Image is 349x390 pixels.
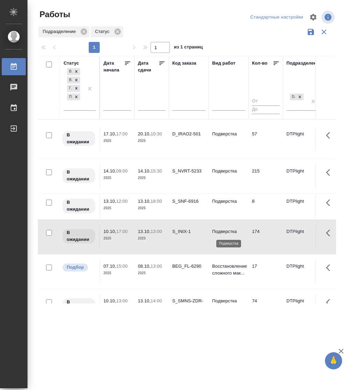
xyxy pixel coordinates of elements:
[66,76,81,85] div: В работе, В ожидании, Готов к работе, Подбор
[252,105,280,114] input: До
[66,93,81,101] div: В работе, В ожидании, Готов к работе, Подбор
[172,60,196,67] div: Код заказа
[91,26,123,37] div: Статус
[212,60,236,67] div: Вид работ
[138,205,165,212] p: 2025
[289,93,304,101] div: DTPlight
[283,259,323,283] td: DTPlight
[286,60,322,67] div: Подразделение
[138,60,159,74] div: Дата сдачи
[283,225,323,249] td: DTPlight
[103,270,131,277] p: 2025
[322,294,338,311] button: Здесь прячутся важные кнопки
[103,175,131,181] p: 2025
[103,235,131,242] p: 2025
[172,298,205,311] div: S_SMNS-ZDR-81
[64,60,79,67] div: Статус
[283,127,323,151] td: DTPlight
[138,264,151,269] p: 08.10,
[67,132,91,145] p: В ожидании
[249,127,283,151] td: 57
[138,235,165,242] p: 2025
[67,264,84,271] p: Подбор
[151,229,162,234] p: 13:00
[317,25,330,38] button: Сбросить фильтры
[249,164,283,188] td: 215
[39,26,89,37] div: Подразделение
[151,298,162,303] p: 14:00
[138,298,151,303] p: 13.10,
[103,131,116,136] p: 17.10,
[325,352,342,369] button: 🙏
[116,229,128,234] p: 17:00
[62,263,96,272] div: Можно подбирать исполнителей
[322,259,338,276] button: Здесь прячутся важные кнопки
[103,60,124,74] div: Дата начала
[103,137,131,144] p: 2025
[138,131,151,136] p: 20.10,
[249,259,283,283] td: 17
[321,11,336,24] span: Посмотреть информацию
[172,131,205,137] div: D_IRAO2-501
[103,298,116,303] p: 10.10,
[138,229,151,234] p: 13.10,
[138,168,151,174] p: 14.10,
[328,354,339,368] span: 🙏
[116,131,128,136] p: 17:00
[322,127,338,144] button: Здесь прячутся важные кнопки
[116,264,128,269] p: 15:00
[66,67,81,76] div: В работе, В ожидании, Готов к работе, Подбор
[212,263,245,277] p: Восстановление сложного мак...
[95,28,112,35] p: Статус
[249,194,283,219] td: 8
[116,298,128,303] p: 13:00
[103,168,116,174] p: 14.10,
[304,25,317,38] button: Сохранить фильтры
[322,194,338,211] button: Здесь прячутся важные кнопки
[212,168,245,175] p: Подверстка
[62,298,96,314] div: Исполнитель назначен, приступать к работе пока рано
[66,84,81,93] div: В работе, В ожидании, Готов к работе, Подбор
[67,229,91,243] p: В ожидании
[151,199,162,204] p: 18:00
[212,131,245,137] p: Подверстка
[67,77,73,84] div: В ожидании
[172,263,205,270] div: BEG_FL-6290
[249,12,305,23] div: split button
[283,294,323,318] td: DTPlight
[67,93,73,101] div: Подбор
[174,43,203,53] span: из 1 страниц
[283,164,323,188] td: DTPlight
[103,264,116,269] p: 07.10,
[43,28,78,35] p: Подразделение
[305,9,321,25] span: Настроить таблицу
[138,175,165,181] p: 2025
[103,205,131,212] p: 2025
[151,131,162,136] p: 10:30
[138,137,165,144] p: 2025
[67,68,73,75] div: В работе
[172,198,205,205] div: S_SNF-6916
[322,225,338,241] button: Здесь прячутся важные кнопки
[67,85,73,92] div: Готов к работе
[116,199,128,204] p: 12:00
[103,229,116,234] p: 10.10,
[283,194,323,219] td: DTPlight
[151,264,162,269] p: 13:00
[103,199,116,204] p: 13.10,
[212,198,245,205] p: Подверстка
[67,299,91,312] p: В ожидании
[252,97,280,106] input: От
[172,168,205,175] div: S_NVRT-5233
[290,93,296,101] div: DTPlight
[249,294,283,318] td: 74
[38,9,70,20] span: Работы
[212,228,245,235] p: Подверстка
[172,228,205,235] div: S_INIX-1
[62,198,96,214] div: Исполнитель назначен, приступать к работе пока рано
[138,270,165,277] p: 2025
[138,199,151,204] p: 13.10,
[67,169,91,182] p: В ожидании
[116,168,128,174] p: 09:00
[151,168,162,174] p: 15:30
